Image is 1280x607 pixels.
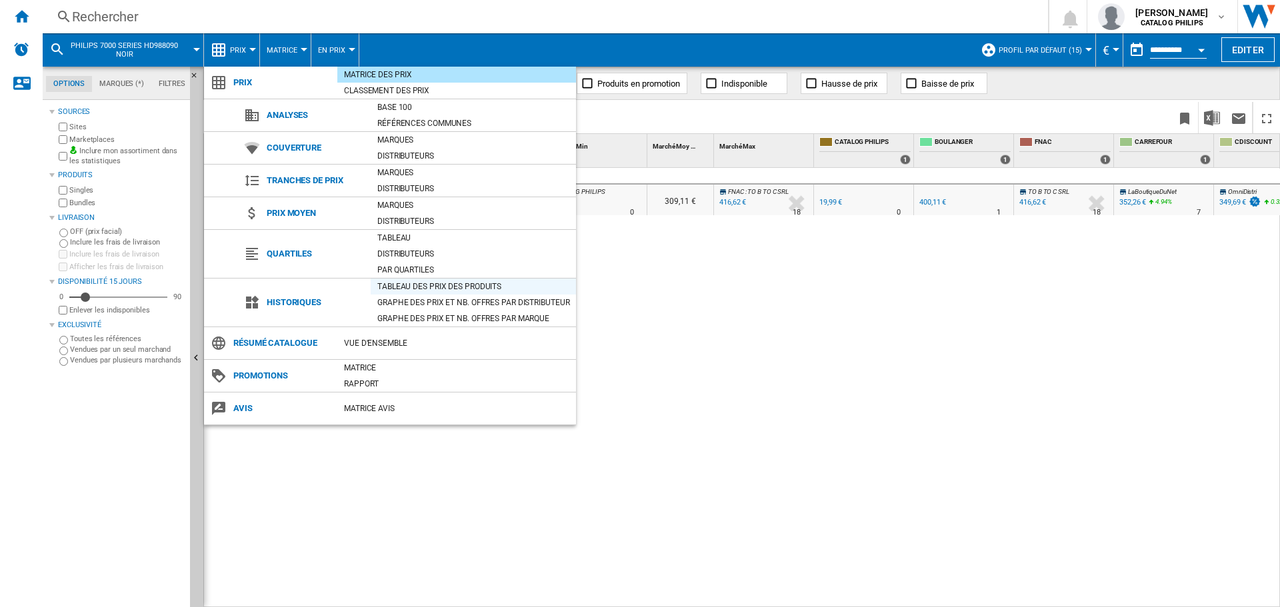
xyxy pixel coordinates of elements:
[260,139,371,157] span: Couverture
[227,366,337,385] span: Promotions
[337,84,576,97] div: Classement des prix
[371,101,576,114] div: Base 100
[227,399,337,418] span: Avis
[371,133,576,147] div: Marques
[337,68,576,81] div: Matrice des prix
[337,361,576,374] div: Matrice
[371,263,576,277] div: Par quartiles
[371,215,576,228] div: Distributeurs
[371,280,576,293] div: Tableau des prix des produits
[371,231,576,245] div: Tableau
[227,73,337,92] span: Prix
[337,377,576,390] div: Rapport
[260,171,371,190] span: Tranches de prix
[260,293,371,312] span: Historiques
[371,149,576,163] div: Distributeurs
[227,334,337,352] span: Résumé catalogue
[260,245,371,263] span: Quartiles
[337,402,576,415] div: Matrice AVIS
[260,204,371,223] span: Prix moyen
[371,199,576,212] div: Marques
[337,336,576,350] div: Vue d'ensemble
[371,117,576,130] div: Références communes
[371,296,576,309] div: Graphe des prix et nb. offres par distributeur
[371,312,576,325] div: Graphe des prix et nb. offres par marque
[371,247,576,261] div: Distributeurs
[371,166,576,179] div: Marques
[260,106,371,125] span: Analyses
[371,182,576,195] div: Distributeurs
